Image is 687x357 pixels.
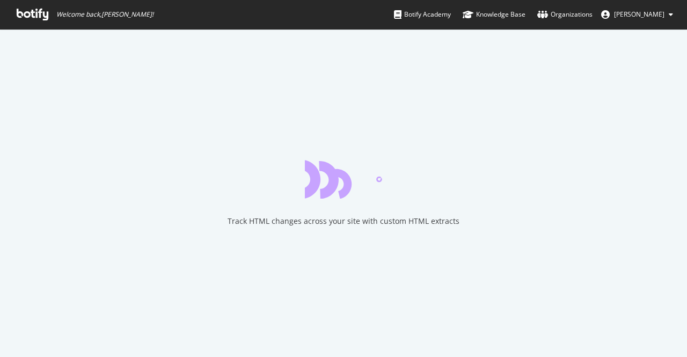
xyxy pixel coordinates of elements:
[228,216,459,227] div: Track HTML changes across your site with custom HTML extracts
[305,160,382,199] div: animation
[394,9,451,20] div: Botify Academy
[614,10,664,19] span: Nick Hannaford
[593,6,682,23] button: [PERSON_NAME]
[463,9,525,20] div: Knowledge Base
[537,9,593,20] div: Organizations
[56,10,154,19] span: Welcome back, [PERSON_NAME] !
